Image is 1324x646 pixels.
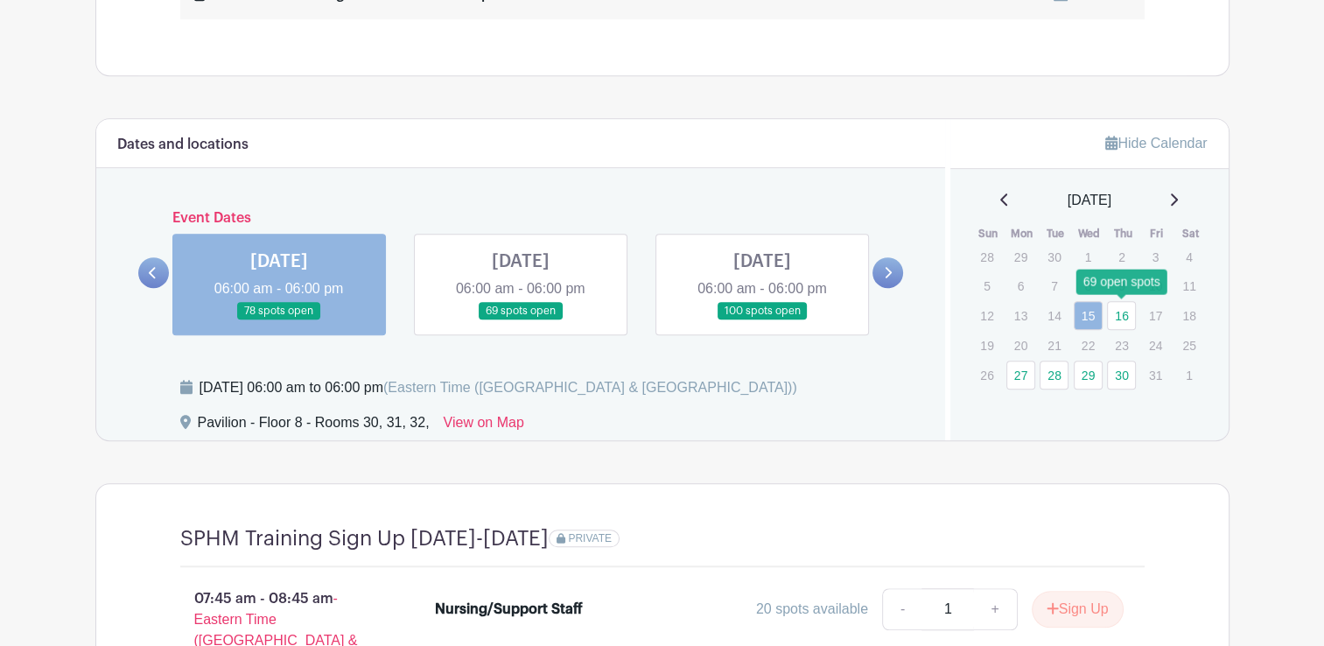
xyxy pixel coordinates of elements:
p: 23 [1107,332,1136,359]
p: 13 [1006,302,1035,329]
th: Sat [1173,225,1208,242]
h6: Dates and locations [117,137,249,153]
h4: SPHM Training Sign Up [DATE]-[DATE] [180,526,549,551]
p: 29 [1006,243,1035,270]
span: PRIVATE [568,532,612,544]
a: + [973,588,1017,630]
p: 25 [1174,332,1203,359]
div: 69 open spots [1076,269,1167,294]
th: Sun [971,225,1005,242]
p: 18 [1174,302,1203,329]
a: - [882,588,922,630]
a: 27 [1006,361,1035,390]
p: 2 [1107,243,1136,270]
a: 16 [1107,301,1136,330]
div: Nursing/Support Staff [435,599,583,620]
a: 28 [1040,361,1068,390]
p: 20 [1006,332,1035,359]
p: 11 [1174,272,1203,299]
th: Mon [1005,225,1040,242]
p: 14 [1040,302,1068,329]
p: 4 [1174,243,1203,270]
div: [DATE] 06:00 am to 06:00 pm [200,377,797,398]
th: Fri [1140,225,1174,242]
th: Thu [1106,225,1140,242]
p: 1 [1074,243,1103,270]
p: 6 [1006,272,1035,299]
p: 7 [1040,272,1068,299]
p: 5 [972,272,1001,299]
p: 21 [1040,332,1068,359]
p: 17 [1141,302,1170,329]
a: View on Map [444,412,524,440]
p: 31 [1141,362,1170,389]
p: 19 [972,332,1001,359]
p: 3 [1141,243,1170,270]
p: 22 [1074,332,1103,359]
span: [DATE] [1068,190,1111,211]
a: 15 [1074,301,1103,330]
a: 30 [1107,361,1136,390]
div: 20 spots available [756,599,868,620]
p: 1 [1174,362,1203,389]
div: Pavilion - Floor 8 - Rooms 30, 31, 32, [198,412,430,440]
span: (Eastern Time ([GEOGRAPHIC_DATA] & [GEOGRAPHIC_DATA])) [383,380,797,395]
p: 24 [1141,332,1170,359]
p: 12 [972,302,1001,329]
th: Tue [1039,225,1073,242]
a: 29 [1074,361,1103,390]
p: 28 [972,243,1001,270]
h6: Event Dates [169,210,873,227]
button: Sign Up [1032,591,1124,628]
p: 8 [1074,272,1103,299]
p: 30 [1040,243,1068,270]
p: 26 [972,362,1001,389]
a: Hide Calendar [1105,136,1207,151]
th: Wed [1073,225,1107,242]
